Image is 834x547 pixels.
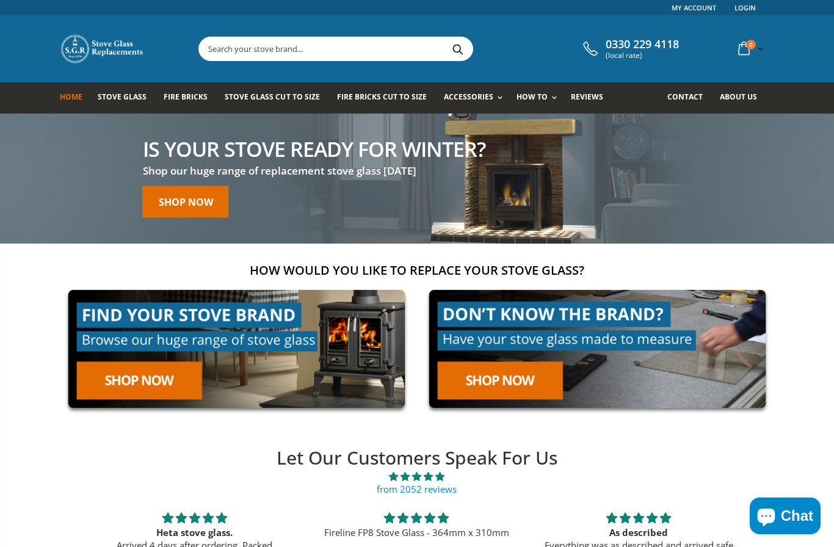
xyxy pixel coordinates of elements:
span: 4.89 stars [84,470,751,483]
p: Fireline FP8 Stove Glass - 364mm x 310mm [320,526,513,539]
a: 0330 229 4118 (local rate) [580,38,679,60]
a: How To [517,82,563,114]
a: Contact [667,82,712,114]
h2: Is your stove ready for winter? [143,138,485,159]
a: Home [60,82,92,114]
img: Stove Glass Replacement [60,34,145,64]
h2: How would you like to replace your stove glass? [60,262,774,278]
span: How To [517,92,548,102]
div: 5 stars [320,510,513,526]
span: Stove Glass Cut To Size [225,92,319,102]
span: Home [60,92,82,102]
input: Search your stove brand... [199,37,609,60]
span: Reviews [571,92,603,102]
span: Fire Bricks [164,92,208,102]
button: Search [444,37,471,60]
span: 0330 229 4118 [606,38,679,51]
span: Stove Glass [98,92,147,102]
img: made-to-measure-cta_2cd95ceb-d519-4648-b0cf-d2d338fdf11f.jpg [421,281,774,416]
a: 0 [733,37,766,60]
span: (local rate) [606,51,679,60]
span: Accessories [444,92,493,102]
h2: Let Our Customers Speak For Us [84,446,751,471]
a: Reviews [571,82,612,114]
span: About us [720,92,757,102]
a: Fire Bricks Cut To Size [337,82,436,114]
div: Heta stove glass. [98,526,291,539]
span: 0 [746,40,756,49]
a: About us [720,82,766,114]
h3: Shop our huge range of replacement stove glass [DATE] [143,164,485,178]
div: 5 stars [98,510,291,526]
a: Fire Bricks [164,82,217,114]
div: As described [542,526,735,539]
inbox-online-store-chat: Shopify online store chat [746,498,824,537]
span: Fire Bricks Cut To Size [337,92,427,102]
img: find-your-brand-cta_9b334d5d-5c94-48ed-825f-d7972bbdebd0.jpg [60,281,413,416]
a: 4.89 stars from 2052 reviews [84,470,751,496]
a: Shop now [143,186,229,217]
a: from 2052 reviews [377,483,457,495]
a: Stove Glass [98,82,156,114]
a: Accessories [444,82,509,114]
span: Contact [667,92,703,102]
div: 5 stars [542,510,735,526]
a: Stove Glass Cut To Size [225,82,328,114]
